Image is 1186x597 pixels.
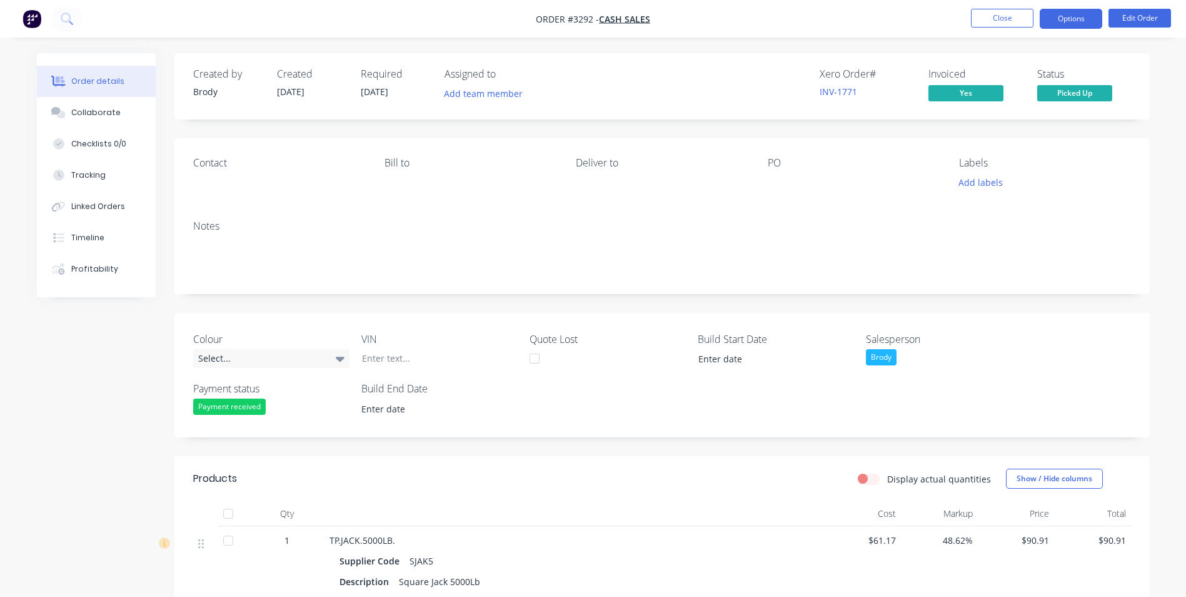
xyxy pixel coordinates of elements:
div: Brody [193,85,262,98]
div: Tracking [71,170,106,181]
button: Collaborate [37,97,156,128]
button: Add labels [952,174,1010,191]
span: 48.62% [906,534,973,547]
div: Brody [866,349,897,365]
img: Factory [23,9,41,28]
div: SJAK5 [405,552,438,570]
label: Display actual quantities [887,472,991,486]
div: Bill to [384,157,556,169]
div: Qty [249,501,324,526]
label: Build Start Date [698,332,854,347]
label: Salesperson [866,332,1022,347]
div: PO [768,157,939,169]
button: Add team member [445,85,530,102]
a: INV-1771 [820,86,857,98]
div: Invoiced [928,68,1022,80]
div: Price [978,501,1055,526]
button: Checklists 0/0 [37,128,156,160]
div: Labels [959,157,1130,169]
div: Markup [901,501,978,526]
button: Edit Order [1108,9,1171,28]
input: Enter date [353,399,508,418]
div: Payment received [193,399,266,415]
span: [DATE] [277,86,304,98]
label: Quote Lost [530,332,686,347]
button: Picked Up [1037,85,1112,104]
span: $90.91 [983,534,1050,547]
div: Profitability [71,263,118,275]
div: Contact [193,157,364,169]
span: 1 [284,534,289,547]
div: Order details [71,76,124,87]
div: Xero Order # [820,68,913,80]
label: Colour [193,332,349,347]
div: Description [339,573,394,591]
a: cash sales [599,13,650,25]
div: Total [1054,501,1131,526]
button: Order details [37,66,156,97]
span: TP.JACK.5000LB. [329,534,395,546]
div: Square Jack 5000Lb [394,573,485,591]
div: Created by [193,68,262,80]
button: Add team member [437,85,529,102]
span: $61.17 [830,534,897,547]
input: Enter date [690,350,845,369]
div: Created [277,68,346,80]
button: Options [1040,9,1102,29]
div: Assigned to [445,68,570,80]
span: $90.91 [1059,534,1126,547]
div: Cost [825,501,902,526]
label: VIN [361,332,518,347]
button: Linked Orders [37,191,156,222]
button: Show / Hide columns [1006,469,1103,489]
span: Picked Up [1037,85,1112,101]
button: Profitability [37,253,156,285]
div: Status [1037,68,1131,80]
span: Order #3292 - [536,13,599,25]
div: Checklists 0/0 [71,138,126,150]
span: Yes [928,85,1003,101]
button: Close [971,9,1033,28]
div: Select... [193,349,349,368]
div: Collaborate [71,107,121,118]
label: Payment status [193,381,349,396]
span: [DATE] [361,86,388,98]
div: Linked Orders [71,201,125,212]
button: Tracking [37,160,156,191]
div: Supplier Code [339,552,405,570]
div: Products [193,471,237,486]
div: Required [361,68,430,80]
label: Build End Date [361,381,518,396]
div: Deliver to [576,157,747,169]
div: Timeline [71,232,104,243]
button: Timeline [37,222,156,253]
div: Notes [193,220,1131,232]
